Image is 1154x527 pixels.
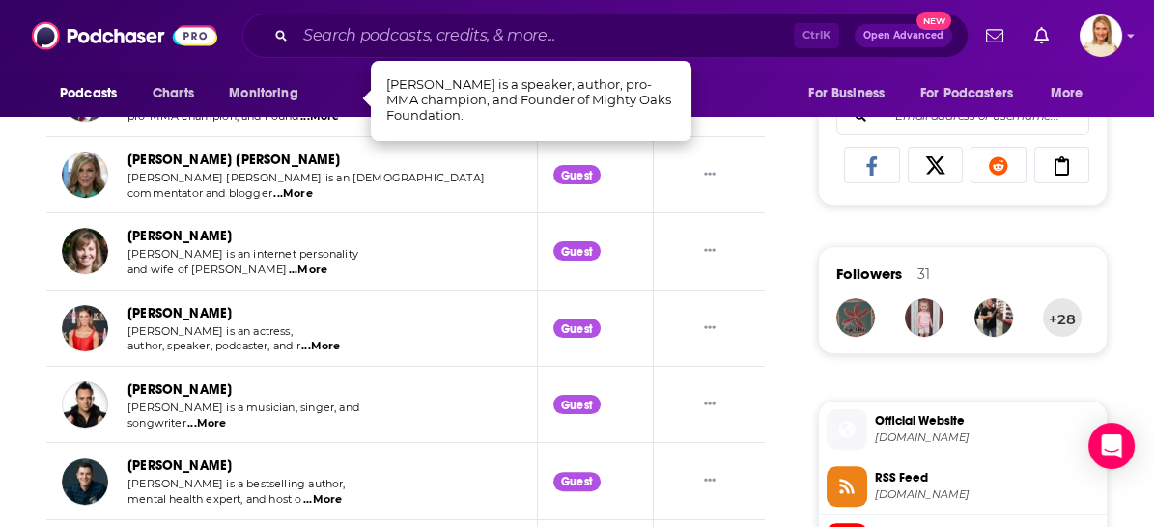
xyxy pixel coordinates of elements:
[905,298,943,337] img: Tim_Oakley
[1043,298,1082,337] button: +28
[696,471,723,491] button: Show More Button
[795,75,909,112] button: open menu
[1080,14,1122,57] span: Logged in as leannebush
[62,228,108,274] img: Missy Robertson
[875,430,1099,445] span: unashamedtruth.com
[1037,75,1108,112] button: open menu
[229,80,297,107] span: Monitoring
[553,319,601,338] div: Guest
[553,165,601,184] div: Guest
[62,152,108,198] img: Allie Beth Stuckey
[289,263,327,278] span: ...More
[696,395,723,415] button: Show More Button
[127,171,485,184] span: [PERSON_NAME] [PERSON_NAME] is an [DEMOGRAPHIC_DATA]
[127,339,300,352] span: author, speaker, podcaster, and r
[153,80,194,107] span: Charts
[1034,147,1090,183] a: Copy Link
[836,298,875,337] img: seagoatntx
[844,147,900,183] a: Share on Facebook
[127,324,293,338] span: [PERSON_NAME] is an actress,
[696,165,723,185] button: Show More Button
[553,241,601,261] div: Guest
[908,75,1041,112] button: open menu
[1051,80,1084,107] span: More
[917,265,930,283] div: 31
[60,80,117,107] span: Podcasts
[875,487,1099,502] span: feeds.megaphone.fm
[1080,14,1122,57] button: Show profile menu
[978,19,1011,52] a: Show notifications dropdown
[127,416,186,430] span: songwriter
[1080,14,1122,57] img: User Profile
[127,458,232,474] a: [PERSON_NAME]
[875,412,1099,430] span: Official Website
[273,186,312,202] span: ...More
[908,147,964,183] a: Share on X/Twitter
[875,469,1099,486] span: RSS Feed
[127,492,301,506] span: mental health expert, and host o
[46,75,142,112] button: open menu
[696,241,723,262] button: Show More Button
[301,339,340,354] span: ...More
[827,466,1099,507] a: RSS Feed[DOMAIN_NAME]
[855,24,952,47] button: Open AdvancedNew
[140,75,206,112] a: Charts
[62,381,108,428] img: John Cooper
[127,401,359,414] span: [PERSON_NAME] is a musician, singer, and
[916,12,951,30] span: New
[62,458,108,505] img: Dr. John Delony
[696,318,723,338] button: Show More Button
[215,75,323,112] button: open menu
[1088,423,1135,469] div: Open Intercom Messenger
[794,23,839,48] span: Ctrl K
[242,14,969,58] div: Search podcasts, credits, & more...
[62,305,108,351] img: Sadie Robertson Huff
[187,416,226,431] span: ...More
[553,395,601,414] div: Guest
[827,409,1099,450] a: Official Website[DOMAIN_NAME]
[971,147,1027,183] a: Share on Reddit
[553,472,601,491] div: Guest
[863,31,943,41] span: Open Advanced
[920,80,1013,107] span: For Podcasters
[127,305,232,321] a: [PERSON_NAME]
[127,477,346,490] span: [PERSON_NAME] is a bestselling author,
[1027,19,1056,52] a: Show notifications dropdown
[127,186,272,200] span: commentator and blogger
[808,80,885,107] span: For Business
[32,17,217,54] img: Podchaser - Follow, Share and Rate Podcasts
[127,152,341,168] a: [PERSON_NAME] [PERSON_NAME]
[974,298,1013,337] img: BOMEEKS44
[127,381,232,398] a: [PERSON_NAME]
[300,109,339,125] span: ...More
[303,492,342,508] span: ...More
[836,264,902,283] span: Followers
[296,20,794,51] input: Search podcasts, credits, & more...
[127,247,358,261] span: [PERSON_NAME] is an internet personality
[127,263,287,276] span: and wife of [PERSON_NAME]
[127,228,232,244] a: [PERSON_NAME]
[386,76,671,123] span: [PERSON_NAME] is a speaker, author, pro-MMA champion, and Founder of Mighty Oaks Foundation.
